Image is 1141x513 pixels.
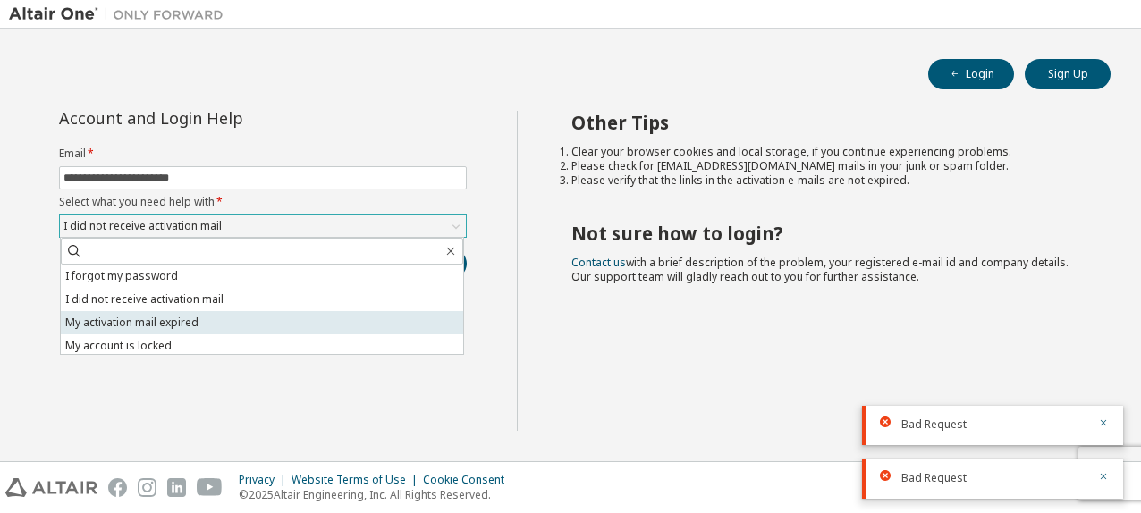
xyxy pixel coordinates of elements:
[1025,59,1111,89] button: Sign Up
[59,195,467,209] label: Select what you need help with
[9,5,232,23] img: Altair One
[239,473,292,487] div: Privacy
[138,478,156,497] img: instagram.svg
[292,473,423,487] div: Website Terms of Use
[423,473,515,487] div: Cookie Consent
[59,111,385,125] div: Account and Login Help
[901,417,967,432] span: Bad Request
[571,145,1079,159] li: Clear your browser cookies and local storage, if you continue experiencing problems.
[571,159,1079,173] li: Please check for [EMAIL_ADDRESS][DOMAIN_NAME] mails in your junk or spam folder.
[197,478,223,497] img: youtube.svg
[61,265,463,288] li: I forgot my password
[108,478,127,497] img: facebook.svg
[5,478,97,497] img: altair_logo.svg
[928,59,1014,89] button: Login
[571,173,1079,188] li: Please verify that the links in the activation e-mails are not expired.
[167,478,186,497] img: linkedin.svg
[239,487,515,502] p: © 2025 Altair Engineering, Inc. All Rights Reserved.
[59,147,467,161] label: Email
[571,255,626,270] a: Contact us
[571,255,1069,284] span: with a brief description of the problem, your registered e-mail id and company details. Our suppo...
[61,216,224,236] div: I did not receive activation mail
[901,471,967,485] span: Bad Request
[571,111,1079,134] h2: Other Tips
[60,215,466,237] div: I did not receive activation mail
[571,222,1079,245] h2: Not sure how to login?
